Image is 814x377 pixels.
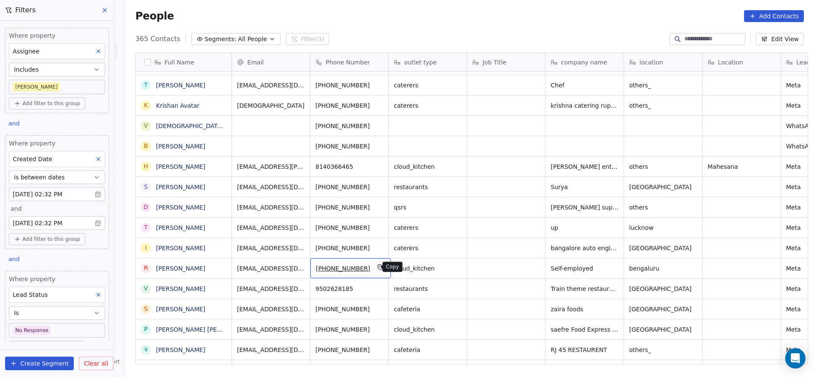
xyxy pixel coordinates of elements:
span: [EMAIL_ADDRESS][PERSON_NAME][DOMAIN_NAME] [237,162,305,171]
span: Full Name [164,58,194,67]
a: [PERSON_NAME] [156,265,205,272]
span: [PHONE_NUMBER] [315,223,383,232]
span: zaira foods [551,305,619,313]
span: [PHONE_NUMBER] [315,81,383,89]
span: caterers [394,81,462,89]
span: up [551,223,619,232]
span: Surya [551,183,619,191]
span: company name [561,58,607,67]
span: [EMAIL_ADDRESS][DOMAIN_NAME] [237,305,305,313]
div: B [144,142,148,151]
span: cloud_kitchen [394,264,462,273]
span: krishna catering rupbas [551,101,619,110]
span: restaurants [394,285,462,293]
div: K [144,101,148,110]
div: T [144,223,148,232]
a: [PERSON_NAME] [156,204,205,211]
span: Location [718,58,743,67]
span: [PERSON_NAME] supermarket [551,203,619,212]
span: Chef [551,81,619,89]
div: H [144,162,148,171]
span: cafeteria [394,305,462,313]
span: [PERSON_NAME] enterprise [551,162,619,171]
div: S [144,182,148,191]
span: [PHONE_NUMBER] [315,183,383,191]
span: People [135,10,174,22]
span: [PHONE_NUMBER] [315,305,383,313]
div: Full Name [136,53,231,71]
a: [PERSON_NAME] [156,184,205,190]
span: caterers [394,101,462,110]
span: caterers [394,223,462,232]
span: Train theme restaurant [551,285,619,293]
span: Email [247,58,264,67]
span: cafeteria [394,346,462,354]
a: [PERSON_NAME] [156,306,205,313]
span: Job Title [482,58,506,67]
span: [EMAIL_ADDRESS][DOMAIN_NAME] [237,203,305,212]
a: [PERSON_NAME] [156,163,205,170]
span: [PHONE_NUMBER] [315,244,383,252]
span: Phone Number [326,58,370,67]
span: saefre Food Express of [GEOGRAPHIC_DATA] [551,325,619,334]
div: company name [546,53,624,71]
span: [PHONE_NUMBER] [315,203,383,212]
span: [PHONE_NUMBER] [315,122,383,130]
span: [EMAIL_ADDRESS][DOMAIN_NAME] [237,223,305,232]
span: others [629,162,697,171]
span: others_ [629,81,697,89]
span: bangalore auto engineering works [551,244,619,252]
span: [EMAIL_ADDRESS][DOMAIN_NAME] [237,183,305,191]
span: [PHONE_NUMBER] [315,346,383,354]
span: [GEOGRAPHIC_DATA] [629,244,697,252]
a: [PERSON_NAME] [156,346,205,353]
span: 8140366465 [315,162,383,171]
span: [EMAIL_ADDRESS][DOMAIN_NAME] [237,264,305,273]
a: [PERSON_NAME] [156,143,205,150]
span: [GEOGRAPHIC_DATA] [629,325,697,334]
div: location [624,53,702,71]
span: cloud_kitchen [394,162,462,171]
div: Phone Number [310,53,388,71]
div: outlet type [389,53,467,71]
span: [DEMOGRAPHIC_DATA] [237,101,305,110]
span: [EMAIL_ADDRESS][DOMAIN_NAME] [237,244,305,252]
a: Krishan Avatar [156,102,199,109]
span: 365 Contacts [135,34,180,44]
div: Job Title [467,53,545,71]
span: others_ [629,346,697,354]
span: [GEOGRAPHIC_DATA] [629,305,697,313]
a: [PERSON_NAME] [156,82,205,89]
div: I [145,243,147,252]
div: P [144,325,148,334]
div: व [145,345,148,354]
span: [GEOGRAPHIC_DATA] [629,183,697,191]
span: [PHONE_NUMBER] [315,325,383,334]
span: [EMAIL_ADDRESS][DOMAIN_NAME] [237,81,305,89]
span: [PHONE_NUMBER] [315,142,383,151]
span: [GEOGRAPHIC_DATA] [629,285,697,293]
span: lucknow [629,223,697,232]
a: [PERSON_NAME] [156,285,205,292]
a: [PERSON_NAME] [156,245,205,251]
span: others [629,203,697,212]
div: Open Intercom Messenger [785,348,806,369]
span: Mahesana [708,162,775,171]
span: 9502628185 [315,285,383,293]
div: S [144,304,148,313]
span: cloud_kitchen [394,325,462,334]
span: [EMAIL_ADDRESS][DOMAIN_NAME] [237,346,305,354]
div: Email [232,53,310,71]
span: restaurants [394,183,462,191]
span: outlet type [404,58,437,67]
span: Self-employed [551,264,619,273]
button: Filter(3) [286,33,329,45]
div: R [144,264,148,273]
span: All People [238,35,267,44]
span: qsrs [394,203,462,212]
button: Edit View [756,33,804,45]
div: V [144,284,148,293]
span: [PHONE_NUMBER] [315,101,383,110]
span: [PHONE_NUMBER] [316,264,370,273]
a: [PERSON_NAME] [PERSON_NAME] [156,326,256,333]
